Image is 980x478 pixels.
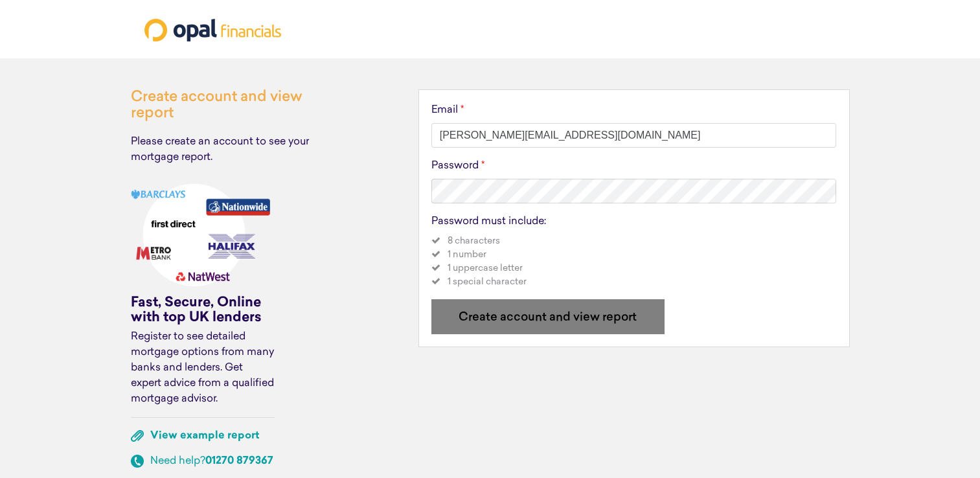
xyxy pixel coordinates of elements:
a: View example report [150,431,259,441]
img: lender logos [131,176,275,296]
label: Password [431,158,479,174]
p: Need help? [150,453,273,469]
h4: Fast, Secure, Online with top UK lenders [131,296,275,326]
img: Opal Financials [131,6,294,54]
p: Register to see detailed mortgage options from many banks and lenders. Get expert advice from a q... [131,329,275,407]
div: Password must include: [431,214,837,229]
h3: Create account and view report [131,89,325,122]
span: 8 characters [448,236,500,246]
span: 1 number [448,250,486,260]
span: 1 special character [448,277,527,287]
label: Email [431,102,458,118]
img: paperclip [131,430,144,442]
p: Please create an account to see your mortgage report. [131,134,325,165]
a: 01270 879367 [205,456,273,466]
span: 1 uppercase letter [448,264,523,273]
img: paperclip [131,455,144,468]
